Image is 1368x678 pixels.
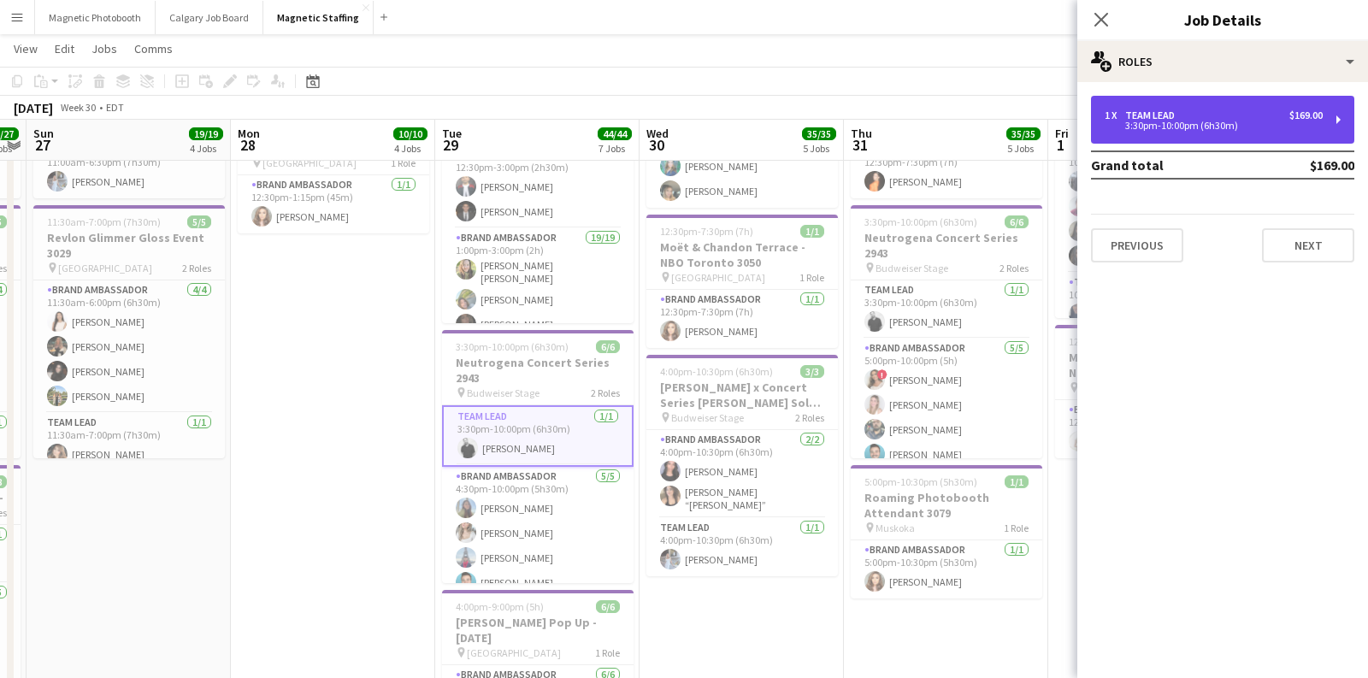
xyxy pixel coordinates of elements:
[646,355,838,576] div: 4:00pm-10:30pm (6h30m)3/3[PERSON_NAME] x Concert Series [PERSON_NAME] Sol 3003 Budweiser Stage2 R...
[1077,41,1368,82] div: Roles
[1005,215,1029,228] span: 6/6
[646,126,669,141] span: Wed
[799,271,824,284] span: 1 Role
[33,205,225,458] app-job-card: 11:30am-7:00pm (7h30m)5/5Revlon Glimmer Gloss Event 3029 [GEOGRAPHIC_DATA]2 RolesBrand Ambassador...
[33,126,54,141] span: Sun
[190,142,222,155] div: 4 Jobs
[235,135,260,155] span: 28
[393,127,427,140] span: 10/10
[851,540,1042,598] app-card-role: Brand Ambassador1/15:00pm-10:30pm (5h30m)[PERSON_NAME]
[394,142,427,155] div: 4 Jobs
[851,465,1042,598] app-job-card: 5:00pm-10:30pm (5h30m)1/1Roaming Photobooth Attendant 3079 Muskoka1 RoleBrand Ambassador1/15:00pm...
[1055,65,1247,318] app-job-card: 10:00am-6:00pm (8h)5/5SKIP Door Knocker Campaign 3091 [GEOGRAPHIC_DATA]2 RolesBrand Ambassador4/4...
[391,156,416,169] span: 1 Role
[646,430,838,518] app-card-role: Brand Ambassador2/24:00pm-10:30pm (6h30m)[PERSON_NAME][PERSON_NAME] “[PERSON_NAME]” [PERSON_NAME]
[1105,109,1125,121] div: 1 x
[1055,325,1247,458] app-job-card: 12:30pm-7:30pm (7h)1/1Moët & Chandon Terrace - NBO Toronto 3050 [GEOGRAPHIC_DATA]1 RoleBrand Amba...
[864,215,977,228] span: 3:30pm-10:00pm (6h30m)
[877,369,887,380] span: !
[876,262,948,274] span: Budweiser Stage
[127,38,180,60] a: Comms
[851,280,1042,339] app-card-role: Team Lead1/13:30pm-10:00pm (6h30m)[PERSON_NAME]
[442,70,634,323] div: 12:30pm-3:00pm (2h30m)21/21[PERSON_NAME] Pop Up - In Person Training 3060 [GEOGRAPHIC_DATA]2 Role...
[33,413,225,471] app-card-role: Team Lead1/111:30am-7:00pm (7h30m)[PERSON_NAME]
[262,156,357,169] span: [GEOGRAPHIC_DATA]
[591,386,620,399] span: 2 Roles
[876,522,915,534] span: Muskoka
[189,127,223,140] span: 19/19
[646,290,838,348] app-card-role: Brand Ambassador1/112:30pm-7:30pm (7h)[PERSON_NAME]
[442,467,634,624] app-card-role: Brand Ambassador5/54:30pm-10:00pm (5h30m)[PERSON_NAME][PERSON_NAME][PERSON_NAME][PERSON_NAME]
[58,262,152,274] span: [GEOGRAPHIC_DATA]
[851,230,1042,261] h3: Neutrogena Concert Series 2943
[1006,127,1041,140] span: 35/35
[864,475,977,488] span: 5:00pm-10:30pm (5h30m)
[456,600,544,613] span: 4:00pm-9:00pm (5h)
[1069,335,1162,348] span: 12:30pm-7:30pm (7h)
[1004,522,1029,534] span: 1 Role
[467,386,540,399] span: Budweiser Stage
[182,262,211,274] span: 2 Roles
[646,215,838,348] app-job-card: 12:30pm-7:30pm (7h)1/1Moët & Chandon Terrace - NBO Toronto 3050 [GEOGRAPHIC_DATA]1 RoleBrand Amba...
[800,225,824,238] span: 1/1
[660,365,773,378] span: 4:00pm-10:30pm (6h30m)
[1053,135,1069,155] span: 1
[442,330,634,583] app-job-card: 3:30pm-10:00pm (6h30m)6/6Neutrogena Concert Series 2943 Budweiser Stage2 RolesTeam Lead1/13:30pm-...
[456,340,569,353] span: 3:30pm-10:00pm (6h30m)
[671,411,744,424] span: Budweiser Stage
[851,205,1042,458] app-job-card: 3:30pm-10:00pm (6h30m)6/6Neutrogena Concert Series 2943 Budweiser Stage2 RolesTeam Lead1/13:30pm-...
[442,145,634,228] app-card-role: Manager2/212:30pm-3:00pm (2h30m)[PERSON_NAME][PERSON_NAME]
[48,38,81,60] a: Edit
[106,101,124,114] div: EDT
[263,1,374,34] button: Magnetic Staffing
[33,280,225,413] app-card-role: Brand Ambassador4/411:30am-6:00pm (6h30m)[PERSON_NAME][PERSON_NAME][PERSON_NAME][PERSON_NAME]
[671,271,765,284] span: [GEOGRAPHIC_DATA]
[598,142,631,155] div: 7 Jobs
[187,215,211,228] span: 5/5
[1077,9,1368,31] h3: Job Details
[47,215,161,228] span: 11:30am-7:00pm (7h30m)
[802,127,836,140] span: 35/35
[1091,228,1183,262] button: Previous
[999,262,1029,274] span: 2 Roles
[134,41,173,56] span: Comms
[467,646,561,659] span: [GEOGRAPHIC_DATA]
[646,125,838,208] app-card-role: Brand Ambassador2/212:00pm-5:00pm (5h)[PERSON_NAME][PERSON_NAME]
[156,1,263,34] button: Calgary Job Board
[7,38,44,60] a: View
[1055,350,1247,380] h3: Moët & Chandon Terrace - NBO Toronto 3050
[31,135,54,155] span: 27
[91,41,117,56] span: Jobs
[1253,151,1354,179] td: $169.00
[238,175,429,233] app-card-role: Brand Ambassador1/112:30pm-1:15pm (45m)[PERSON_NAME]
[1055,273,1247,331] app-card-role: Team Lead1/110:00am-6:00pm (8h)[PERSON_NAME]
[1055,140,1247,273] app-card-role: Brand Ambassador4/410:00am-6:00pm (8h)[PERSON_NAME][PERSON_NAME][PERSON_NAME][PERSON_NAME]
[646,380,838,410] h3: [PERSON_NAME] x Concert Series [PERSON_NAME] Sol 3003
[851,339,1042,496] app-card-role: Brand Ambassador5/55:00pm-10:00pm (5h)![PERSON_NAME][PERSON_NAME][PERSON_NAME][PERSON_NAME]
[1105,121,1323,130] div: 3:30pm-10:00pm (6h30m)
[595,646,620,659] span: 1 Role
[851,140,1042,198] app-card-role: Brand Ambassador1/112:30pm-7:30pm (7h)[PERSON_NAME]
[660,225,753,238] span: 12:30pm-7:30pm (7h)
[1289,109,1323,121] div: $169.00
[238,100,429,233] app-job-card: 12:30pm-1:15pm (45m)1/1Roaming Photobooth Training [GEOGRAPHIC_DATA]1 RoleBrand Ambassador1/112:3...
[1055,126,1069,141] span: Fri
[33,140,225,198] app-card-role: Brand Ambassador1/111:00am-6:30pm (7h30m)[PERSON_NAME]
[800,365,824,378] span: 3/3
[238,126,260,141] span: Mon
[1125,109,1182,121] div: Team Lead
[851,490,1042,521] h3: Roaming Photobooth Attendant 3079
[1007,142,1040,155] div: 5 Jobs
[646,239,838,270] h3: Moët & Chandon Terrace - NBO Toronto 3050
[596,600,620,613] span: 6/6
[14,99,53,116] div: [DATE]
[1091,151,1253,179] td: Grand total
